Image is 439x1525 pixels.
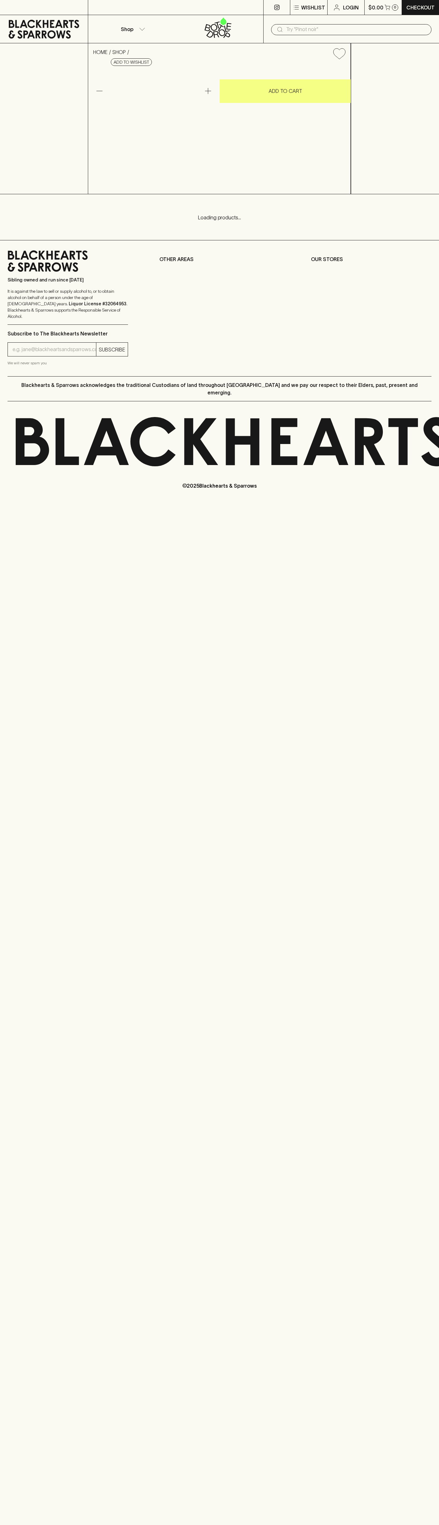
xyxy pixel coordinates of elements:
p: OUR STORES [311,255,431,263]
p: Shop [121,25,133,33]
p: Subscribe to The Blackhearts Newsletter [8,330,128,337]
input: Try "Pinot noir" [286,24,426,35]
strong: Liquor License #32064953 [69,301,126,306]
button: Add to wishlist [111,58,152,66]
button: SUBSCRIBE [96,343,128,356]
p: 0 [394,6,396,9]
p: Checkout [406,4,435,11]
p: We will never spam you [8,360,128,366]
p: ⠀ [88,4,94,11]
input: e.g. jane@blackheartsandsparrows.com.au [13,345,96,355]
p: OTHER AREAS [159,255,280,263]
a: HOME [93,49,108,55]
button: Add to wishlist [331,46,348,62]
a: SHOP [112,49,126,55]
p: ADD TO CART [269,87,302,95]
button: ADD TO CART [220,79,351,103]
p: It is against the law to sell or supply alcohol to, or to obtain alcohol on behalf of a person un... [8,288,128,319]
p: $0.00 [368,4,383,11]
p: Wishlist [301,4,325,11]
button: Shop [88,15,176,43]
p: SUBSCRIBE [99,346,125,353]
p: Login [343,4,359,11]
p: Blackhearts & Sparrows acknowledges the traditional Custodians of land throughout [GEOGRAPHIC_DAT... [12,381,427,396]
p: Loading products... [6,214,433,221]
p: Sibling owned and run since [DATE] [8,277,128,283]
img: 38169.png [88,64,351,194]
